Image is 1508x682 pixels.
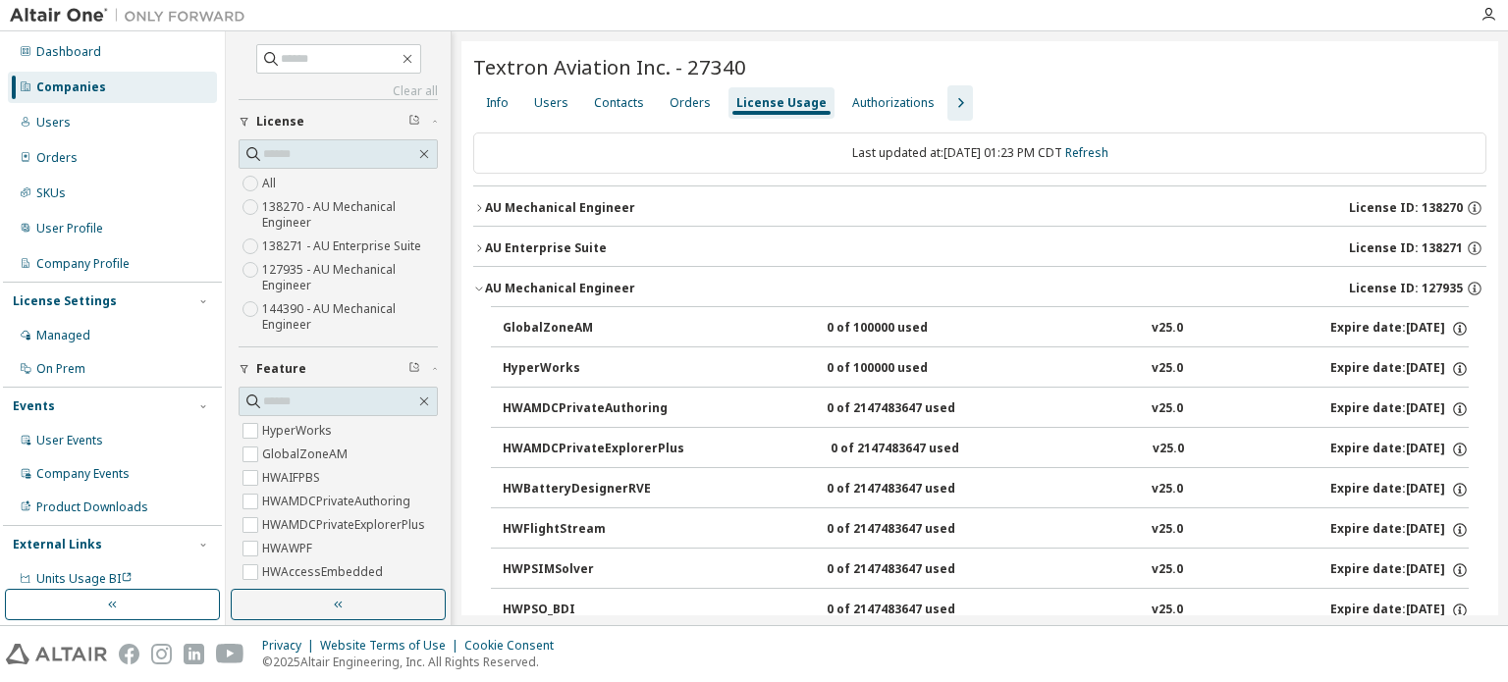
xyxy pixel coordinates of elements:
[1330,561,1469,579] div: Expire date: [DATE]
[36,256,130,272] div: Company Profile
[1153,441,1184,458] div: v25.0
[503,388,1469,431] button: HWAMDCPrivateAuthoring0 of 2147483647 usedv25.0Expire date:[DATE]
[1330,360,1469,378] div: Expire date: [DATE]
[13,398,55,414] div: Events
[1330,521,1469,539] div: Expire date: [DATE]
[408,361,420,377] span: Clear filter
[13,537,102,552] div: External Links
[1330,481,1469,498] div: Expire date: [DATE]
[262,443,351,466] label: GlobalZoneAM
[10,6,255,26] img: Altair One
[36,185,66,201] div: SKUs
[503,549,1469,592] button: HWPSIMSolver0 of 2147483647 usedv25.0Expire date:[DATE]
[503,400,679,418] div: HWAMDCPrivateAuthoring
[827,521,1003,539] div: 0 of 2147483647 used
[262,490,414,513] label: HWAMDCPrivateAuthoring
[827,320,1003,338] div: 0 of 100000 used
[239,83,438,99] a: Clear all
[831,441,1007,458] div: 0 of 2147483647 used
[1349,240,1463,256] span: License ID: 138271
[36,570,133,587] span: Units Usage BI
[1152,360,1183,378] div: v25.0
[473,53,746,80] span: Textron Aviation Inc. - 27340
[503,441,684,458] div: HWAMDCPrivateExplorerPlus
[36,433,103,448] div: User Events
[485,200,635,216] div: AU Mechanical Engineer
[1330,602,1469,619] div: Expire date: [DATE]
[1349,281,1463,296] span: License ID: 127935
[473,186,1486,230] button: AU Mechanical EngineerLicense ID: 138270
[262,654,565,670] p: © 2025 Altair Engineering, Inc. All Rights Reserved.
[670,95,711,111] div: Orders
[6,644,107,664] img: altair_logo.svg
[486,95,509,111] div: Info
[827,561,1003,579] div: 0 of 2147483647 used
[262,419,336,443] label: HyperWorks
[1065,144,1108,161] a: Refresh
[262,195,438,235] label: 138270 - AU Mechanical Engineer
[503,521,679,539] div: HWFlightStream
[485,281,635,296] div: AU Mechanical Engineer
[503,428,1469,471] button: HWAMDCPrivateExplorerPlus0 of 2147483647 usedv25.0Expire date:[DATE]
[827,360,1003,378] div: 0 of 100000 used
[36,221,103,236] div: User Profile
[36,44,101,60] div: Dashboard
[262,537,316,560] label: HWAWPF
[262,513,429,537] label: HWAMDCPrivateExplorerPlus
[464,638,565,654] div: Cookie Consent
[473,267,1486,310] button: AU Mechanical EngineerLicense ID: 127935
[503,360,679,378] div: HyperWorks
[36,115,71,131] div: Users
[36,150,78,166] div: Orders
[262,584,329,607] label: HWActivate
[503,508,1469,551] button: HWFlightStream0 of 2147483647 usedv25.0Expire date:[DATE]
[594,95,644,111] div: Contacts
[262,258,438,297] label: 127935 - AU Mechanical Engineer
[256,361,306,377] span: Feature
[36,79,106,95] div: Companies
[534,95,568,111] div: Users
[151,644,172,664] img: instagram.svg
[262,297,438,337] label: 144390 - AU Mechanical Engineer
[1152,320,1183,338] div: v25.0
[1152,400,1183,418] div: v25.0
[503,468,1469,511] button: HWBatteryDesignerRVE0 of 2147483647 usedv25.0Expire date:[DATE]
[262,466,324,490] label: HWAIFPBS
[503,589,1469,632] button: HWPSO_BDI0 of 2147483647 usedv25.0Expire date:[DATE]
[503,307,1469,350] button: GlobalZoneAM0 of 100000 usedv25.0Expire date:[DATE]
[1152,561,1183,579] div: v25.0
[1330,320,1469,338] div: Expire date: [DATE]
[1330,441,1469,458] div: Expire date: [DATE]
[503,320,679,338] div: GlobalZoneAM
[1152,602,1183,619] div: v25.0
[239,347,438,391] button: Feature
[184,644,204,664] img: linkedin.svg
[36,499,148,515] div: Product Downloads
[1349,200,1463,216] span: License ID: 138270
[36,361,85,377] div: On Prem
[320,638,464,654] div: Website Terms of Use
[485,240,607,256] div: AU Enterprise Suite
[262,560,387,584] label: HWAccessEmbedded
[1152,521,1183,539] div: v25.0
[262,638,320,654] div: Privacy
[503,481,679,498] div: HWBatteryDesignerRVE
[36,328,90,343] div: Managed
[827,602,1003,619] div: 0 of 2147483647 used
[503,347,1469,391] button: HyperWorks0 of 100000 usedv25.0Expire date:[DATE]
[1330,400,1469,418] div: Expire date: [DATE]
[1152,481,1183,498] div: v25.0
[216,644,244,664] img: youtube.svg
[36,466,130,482] div: Company Events
[852,95,935,111] div: Authorizations
[473,132,1486,174] div: Last updated at: [DATE] 01:23 PM CDT
[408,114,420,130] span: Clear filter
[473,227,1486,270] button: AU Enterprise SuiteLicense ID: 138271
[119,644,139,664] img: facebook.svg
[256,114,304,130] span: License
[262,172,280,195] label: All
[239,100,438,143] button: License
[262,235,425,258] label: 138271 - AU Enterprise Suite
[736,95,827,111] div: License Usage
[13,293,117,309] div: License Settings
